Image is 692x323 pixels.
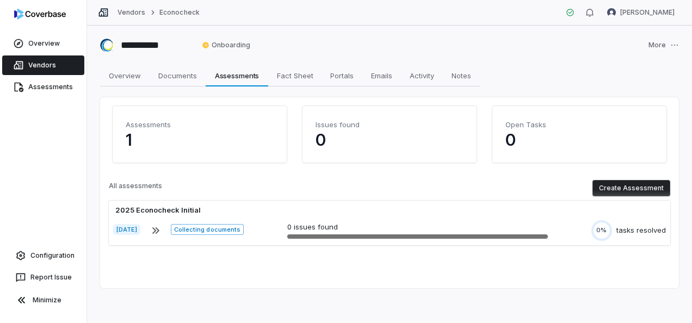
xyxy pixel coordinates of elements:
span: 0% [596,226,607,234]
a: Assessments [2,77,84,97]
button: Report Issue [4,268,82,287]
span: [PERSON_NAME] [620,8,675,17]
h4: Assessments [126,119,274,130]
button: Minimize [4,289,82,311]
span: Onboarding [202,41,250,49]
div: 2025 Econocheck Initial [113,205,203,216]
a: Overview [2,34,84,53]
span: Emails [367,69,397,83]
p: 0 issues found [287,222,548,233]
img: Carol Najera avatar [607,8,616,17]
span: Activity [405,69,438,83]
p: 0 [505,130,653,150]
span: Assessments [211,69,264,83]
button: Carol Najera avatar[PERSON_NAME] [601,4,681,21]
span: Collecting documents [171,224,244,235]
a: Econocheck [159,8,199,17]
img: logo-D7KZi-bG.svg [14,9,66,20]
span: Documents [154,69,201,83]
a: Configuration [4,246,82,265]
span: Overview [104,69,145,83]
h4: Issues found [316,119,464,130]
a: Vendors [2,55,84,75]
p: All assessments [109,182,162,195]
button: More [645,34,682,57]
span: Notes [447,69,475,83]
span: [DATE] [113,224,140,235]
p: 0 [316,130,464,150]
div: tasks resolved [616,225,666,236]
span: Portals [326,69,358,83]
h4: Open Tasks [505,119,653,130]
a: Vendors [118,8,145,17]
span: Fact Sheet [273,69,318,83]
button: Create Assessment [592,180,670,196]
p: 1 [126,130,274,150]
